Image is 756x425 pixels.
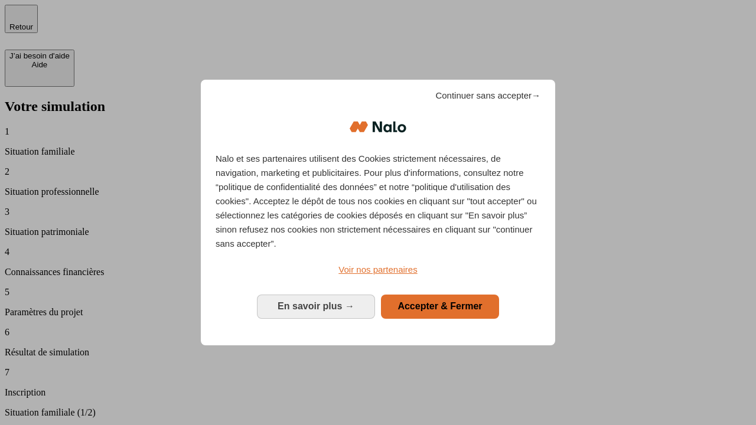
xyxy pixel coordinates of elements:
span: Continuer sans accepter→ [435,89,540,103]
span: Accepter & Fermer [397,301,482,311]
button: Accepter & Fermer: Accepter notre traitement des données et fermer [381,295,499,318]
button: En savoir plus: Configurer vos consentements [257,295,375,318]
span: Voir nos partenaires [338,264,417,274]
p: Nalo et ses partenaires utilisent des Cookies strictement nécessaires, de navigation, marketing e... [216,152,540,251]
span: En savoir plus → [278,301,354,311]
div: Bienvenue chez Nalo Gestion du consentement [201,80,555,345]
img: Logo [350,109,406,145]
a: Voir nos partenaires [216,263,540,277]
